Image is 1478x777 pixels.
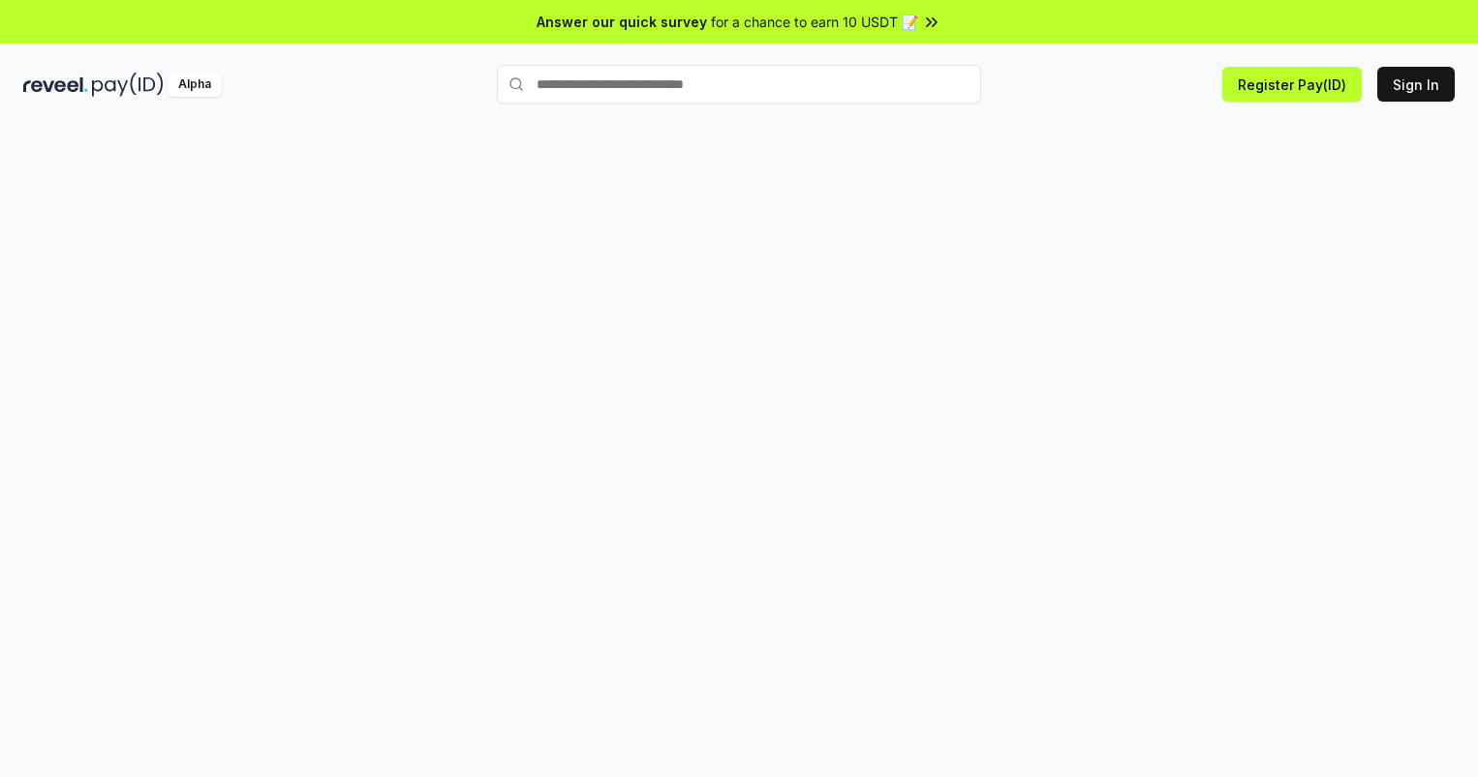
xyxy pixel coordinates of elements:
[168,73,222,97] div: Alpha
[92,73,164,97] img: pay_id
[537,12,707,32] span: Answer our quick survey
[23,73,88,97] img: reveel_dark
[1377,67,1455,102] button: Sign In
[1222,67,1362,102] button: Register Pay(ID)
[711,12,918,32] span: for a chance to earn 10 USDT 📝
